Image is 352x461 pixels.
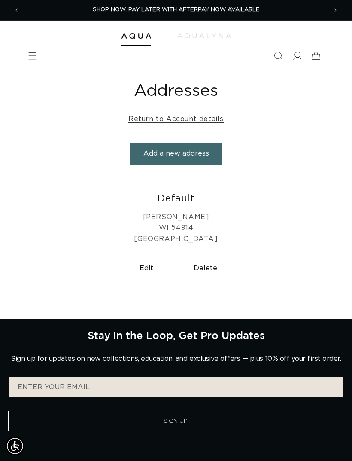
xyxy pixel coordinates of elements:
h1: Addresses [6,81,346,102]
p: [PERSON_NAME] WI 54914 [GEOGRAPHIC_DATA] [6,212,346,245]
summary: Menu [23,46,42,65]
h2: Stay in the Loop, Get Pro Updates [88,329,265,341]
button: Add a new address [130,143,222,165]
p: Sign up for updates on new collections, education, and exclusive offers — plus 10% off your first... [11,355,341,363]
button: Previous announcement [7,1,26,20]
span: SHOP NOW. PAY LATER WITH AFTERPAY NOW AVAILABLE [93,7,260,12]
button: Delete 1 [179,257,232,279]
a: Return to Account details [128,113,224,125]
div: Accessibility Menu [6,437,24,455]
img: Aqua Hair Extensions [121,33,151,39]
summary: Search [269,46,288,65]
button: Next announcement [326,1,345,20]
img: aqualyna.com [177,33,231,38]
input: ENTER YOUR EMAIL [9,377,343,397]
button: Edit address 1 [120,257,173,279]
h2: Default [6,192,346,205]
button: Sign Up [8,411,343,431]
